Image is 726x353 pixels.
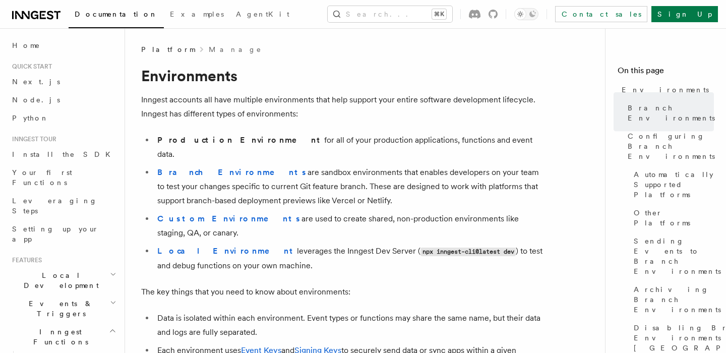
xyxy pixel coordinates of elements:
[618,81,714,99] a: Environments
[420,248,516,256] code: npx inngest-cli@latest dev
[154,133,544,161] li: for all of your production applications, functions and event data.
[8,266,118,295] button: Local Development
[141,285,544,299] p: The key things that you need to know about environments:
[624,99,714,127] a: Branch Environments
[8,91,118,109] a: Node.js
[8,220,118,248] a: Setting up your app
[8,256,42,264] span: Features
[12,40,40,50] span: Home
[630,204,714,232] a: Other Platforms
[12,225,99,243] span: Setting up your app
[157,214,301,223] a: Custom Environments
[12,78,60,86] span: Next.js
[8,63,52,71] span: Quick start
[8,192,118,220] a: Leveraging Steps
[8,73,118,91] a: Next.js
[164,3,230,27] a: Examples
[154,165,544,208] li: are sandbox environments that enables developers on your team to test your changes specific to cu...
[8,327,109,347] span: Inngest Functions
[618,65,714,81] h4: On this page
[630,232,714,280] a: Sending Events to Branch Environments
[634,236,721,276] span: Sending Events to Branch Environments
[624,127,714,165] a: Configuring Branch Environments
[628,131,715,161] span: Configuring Branch Environments
[514,8,538,20] button: Toggle dark mode
[328,6,452,22] button: Search...⌘K
[8,323,118,351] button: Inngest Functions
[75,10,158,18] span: Documentation
[634,208,714,228] span: Other Platforms
[8,36,118,54] a: Home
[12,168,72,187] span: Your first Functions
[12,96,60,104] span: Node.js
[12,197,97,215] span: Leveraging Steps
[630,280,714,319] a: Archiving Branch Environments
[8,135,56,143] span: Inngest tour
[141,93,544,121] p: Inngest accounts all have multiple environments that help support your entire software developmen...
[157,167,308,177] a: Branch Environments
[154,244,544,273] li: leverages the Inngest Dev Server ( ) to test and debug functions on your own machine.
[236,10,289,18] span: AgentKit
[157,135,324,145] strong: Production Environment
[154,212,544,240] li: are used to create shared, non-production environments like staging, QA, or canary.
[8,145,118,163] a: Install the SDK
[634,169,714,200] span: Automatically Supported Platforms
[209,44,262,54] a: Manage
[651,6,718,22] a: Sign Up
[8,270,110,290] span: Local Development
[628,103,715,123] span: Branch Environments
[8,299,110,319] span: Events & Triggers
[69,3,164,28] a: Documentation
[634,284,721,315] span: Archiving Branch Environments
[230,3,295,27] a: AgentKit
[630,165,714,204] a: Automatically Supported Platforms
[622,85,709,95] span: Environments
[555,6,647,22] a: Contact sales
[8,163,118,192] a: Your first Functions
[141,44,195,54] span: Platform
[8,109,118,127] a: Python
[170,10,224,18] span: Examples
[157,246,297,256] a: Local Environment
[141,67,544,85] h1: Environments
[154,311,544,339] li: Data is isolated within each environment. Event types or functions may share the same name, but t...
[432,9,446,19] kbd: ⌘K
[8,295,118,323] button: Events & Triggers
[12,114,49,122] span: Python
[12,150,116,158] span: Install the SDK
